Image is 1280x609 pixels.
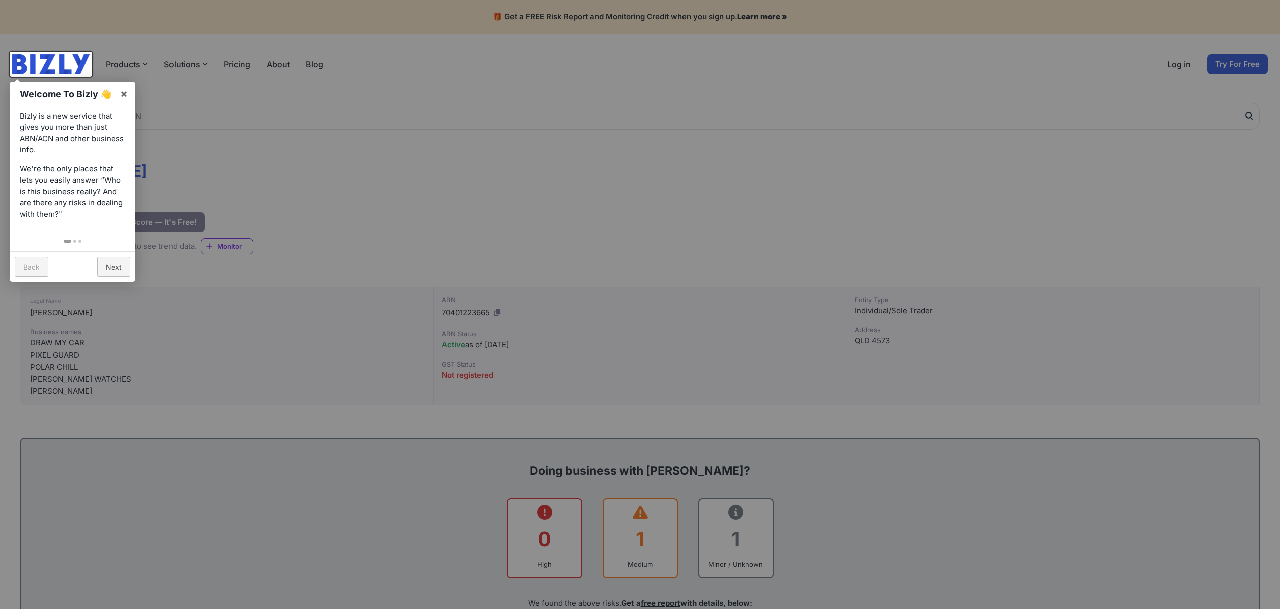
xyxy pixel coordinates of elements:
a: × [113,82,135,105]
p: Bizly is a new service that gives you more than just ABN/ACN and other business info. [20,111,125,156]
h1: Welcome To Bizly 👋 [20,87,115,101]
a: Back [15,257,48,277]
a: Next [97,257,130,277]
p: We're the only places that lets you easily answer “Who is this business really? And are there any... [20,163,125,220]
